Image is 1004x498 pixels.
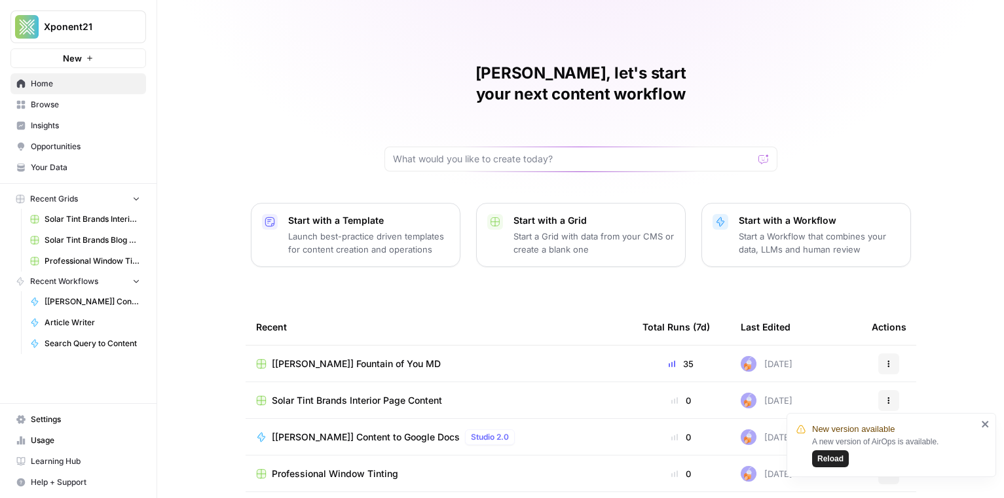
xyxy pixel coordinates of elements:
span: Recent Grids [30,193,78,205]
button: close [981,419,990,429]
div: 0 [642,431,720,444]
a: [[PERSON_NAME]] Content to Google DocsStudio 2.0 [256,429,622,445]
span: Studio 2.0 [471,431,509,443]
span: Solar Tint Brands Interior Page Content [45,213,140,225]
button: Recent Workflows [10,272,146,291]
div: 0 [642,467,720,480]
button: New [10,48,146,68]
p: Launch best-practice driven templates for content creation and operations [288,230,449,256]
span: Professional Window Tinting [272,467,398,480]
div: Total Runs (7d) [642,309,710,345]
span: Help + Support [31,476,140,488]
a: Settings [10,409,146,430]
a: Browse [10,94,146,115]
span: Professional Window Tinting [45,255,140,267]
a: Your Data [10,157,146,178]
span: Learning Hub [31,455,140,467]
button: Start with a GridStart a Grid with data from your CMS or create a blank one [476,203,686,267]
button: Start with a WorkflowStart a Workflow that combines your data, LLMs and human review [701,203,911,267]
button: Start with a TemplateLaunch best-practice driven templates for content creation and operations [251,203,460,267]
a: Professional Window Tinting [24,251,146,272]
p: Start with a Template [288,214,449,227]
span: Home [31,78,140,90]
a: [[PERSON_NAME]] Fountain of You MD [256,357,622,370]
span: Search Query to Content [45,338,140,349]
img: ly0f5newh3rn50akdwmtp9dssym0 [741,393,756,408]
span: Insights [31,120,140,132]
span: Browse [31,99,140,111]
a: Search Query to Content [24,333,146,354]
span: Recent Workflows [30,276,98,287]
span: Solar Tint Brands Interior Page Content [272,394,442,407]
div: [DATE] [741,466,792,482]
a: Article Writer [24,312,146,333]
button: Reload [812,450,849,467]
a: Solar Tint Brands Interior Page Content [256,394,622,407]
p: Start with a Grid [513,214,675,227]
span: Article Writer [45,317,140,329]
button: Help + Support [10,472,146,493]
p: Start a Workflow that combines your data, LLMs and human review [739,230,900,256]
span: [[PERSON_NAME]] Fountain of You MD [272,357,441,370]
div: [DATE] [741,393,792,408]
span: [[PERSON_NAME]] Content to Google Docs [45,296,140,308]
a: Solar Tint Brands Interior Page Content [24,209,146,230]
span: New [63,52,82,65]
img: Xponent21 Logo [15,15,39,39]
img: ly0f5newh3rn50akdwmtp9dssym0 [741,429,756,445]
span: [[PERSON_NAME]] Content to Google Docs [272,431,460,444]
a: Insights [10,115,146,136]
h1: [PERSON_NAME], let's start your next content workflow [384,63,777,105]
img: ly0f5newh3rn50akdwmtp9dssym0 [741,466,756,482]
div: 35 [642,357,720,370]
img: ly0f5newh3rn50akdwmtp9dssym0 [741,356,756,372]
span: New version available [812,423,895,436]
span: Settings [31,414,140,425]
span: Solar Tint Brands Blog Workflows [45,234,140,246]
div: Recent [256,309,622,345]
span: Opportunities [31,141,140,152]
button: Workspace: Xponent21 [10,10,146,43]
a: Opportunities [10,136,146,157]
div: 0 [642,394,720,407]
p: Start a Grid with data from your CMS or create a blank one [513,230,675,256]
span: Xponent21 [44,20,123,33]
span: Usage [31,435,140,446]
div: Actions [872,309,906,345]
div: [DATE] [741,356,792,372]
p: Start with a Workflow [739,214,900,227]
a: Solar Tint Brands Blog Workflows [24,230,146,251]
a: Home [10,73,146,94]
a: Professional Window Tinting [256,467,622,480]
a: [[PERSON_NAME]] Content to Google Docs [24,291,146,312]
div: [DATE] [741,429,792,445]
a: Learning Hub [10,451,146,472]
a: Usage [10,430,146,451]
span: Reload [817,453,844,465]
button: Recent Grids [10,189,146,209]
div: A new version of AirOps is available. [812,436,977,467]
span: Your Data [31,162,140,173]
input: What would you like to create today? [393,152,753,166]
div: Last Edited [741,309,790,345]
